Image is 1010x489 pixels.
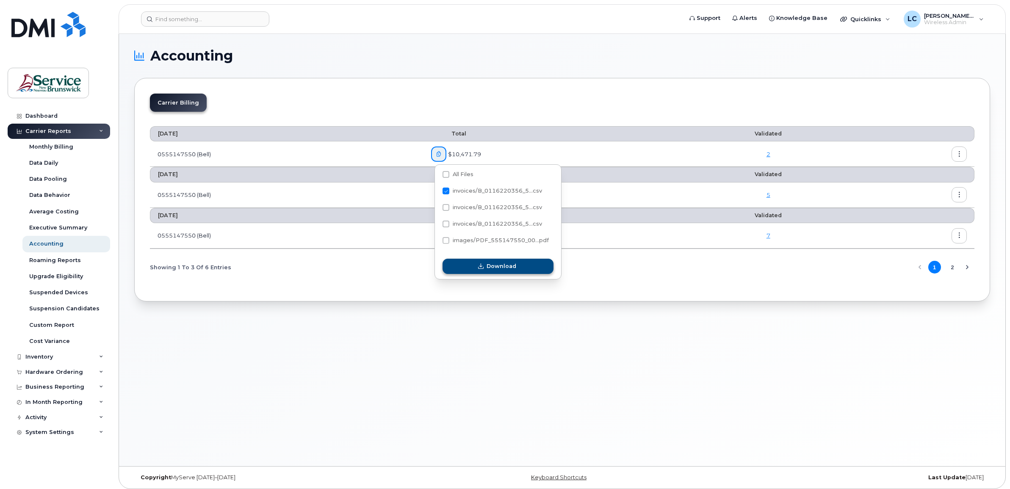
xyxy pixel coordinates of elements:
th: Validated [684,126,853,141]
span: invoices/B_0116220356_555147550_20092025_DTL.csv [443,222,542,229]
div: [DATE] [705,474,990,481]
span: Showing 1 To 3 Of 6 Entries [150,261,231,274]
span: All Files [453,171,473,177]
span: invoices/B_0116220356_555147550_20092025_MOB.csv [443,189,542,196]
span: Download [487,262,516,270]
td: 0555147550 (Bell) [150,141,423,167]
span: Accounting [150,50,233,62]
div: MyServe [DATE]–[DATE] [134,474,420,481]
th: [DATE] [150,208,423,223]
a: 7 [766,232,770,239]
span: $10,471.79 [446,150,481,158]
span: images/PDF_555147550_00...pdf [453,237,549,243]
button: Page 2 [946,261,959,274]
button: Download [443,259,553,274]
th: [DATE] [150,167,423,182]
span: invoices/B_0116220356_555147550_20092025_ACC.csv [443,206,542,212]
a: 5 [766,191,770,198]
span: invoices/B_0116220356_5...csv [453,204,542,210]
span: Total [431,212,466,218]
strong: Copyright [141,474,171,481]
button: Page 1 [928,261,941,274]
a: 2 [766,151,770,157]
td: 0555147550 (Bell) [150,223,423,249]
td: 0555147550 (Bell) [150,182,423,208]
span: images/PDF_555147550_008_0000000000.pdf [443,239,549,245]
th: Validated [684,167,853,182]
th: Validated [684,208,853,223]
strong: Last Update [928,474,966,481]
th: [DATE] [150,126,423,141]
span: invoices/B_0116220356_5...csv [453,221,542,227]
span: invoices/B_0116220356_5...csv [453,188,542,194]
span: Total [431,171,466,177]
a: Keyboard Shortcuts [531,474,587,481]
button: Next Page [961,261,974,274]
span: Total [431,130,466,137]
